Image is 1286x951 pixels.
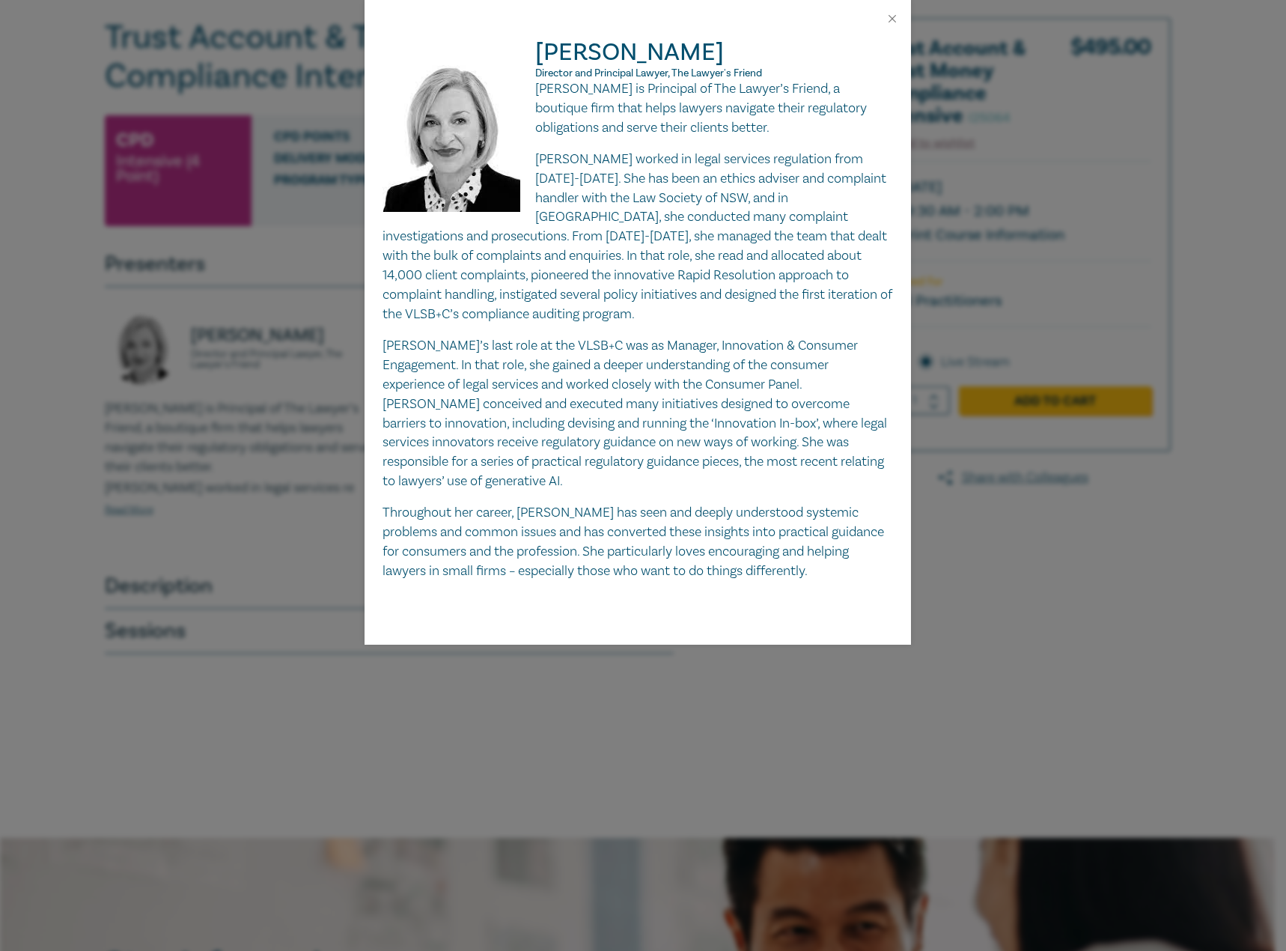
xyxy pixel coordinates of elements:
button: Close [886,12,899,25]
p: [PERSON_NAME]’s last role at the VLSB+C was as Manager, Innovation & Consumer Engagement. In that... [383,336,893,491]
img: Jennie Pakula [383,37,536,227]
h2: [PERSON_NAME] [383,37,893,79]
p: [PERSON_NAME] is Principal of The Lawyer’s Friend, a boutique firm that helps lawyers navigate th... [383,79,893,138]
span: Director and Principal Lawyer, The Lawyer's Friend [535,67,762,80]
p: [PERSON_NAME] worked in legal services regulation from [DATE]-[DATE]. She has been an ethics advi... [383,150,893,324]
p: Throughout her career, [PERSON_NAME] has seen and deeply understood systemic problems and common ... [383,503,893,581]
